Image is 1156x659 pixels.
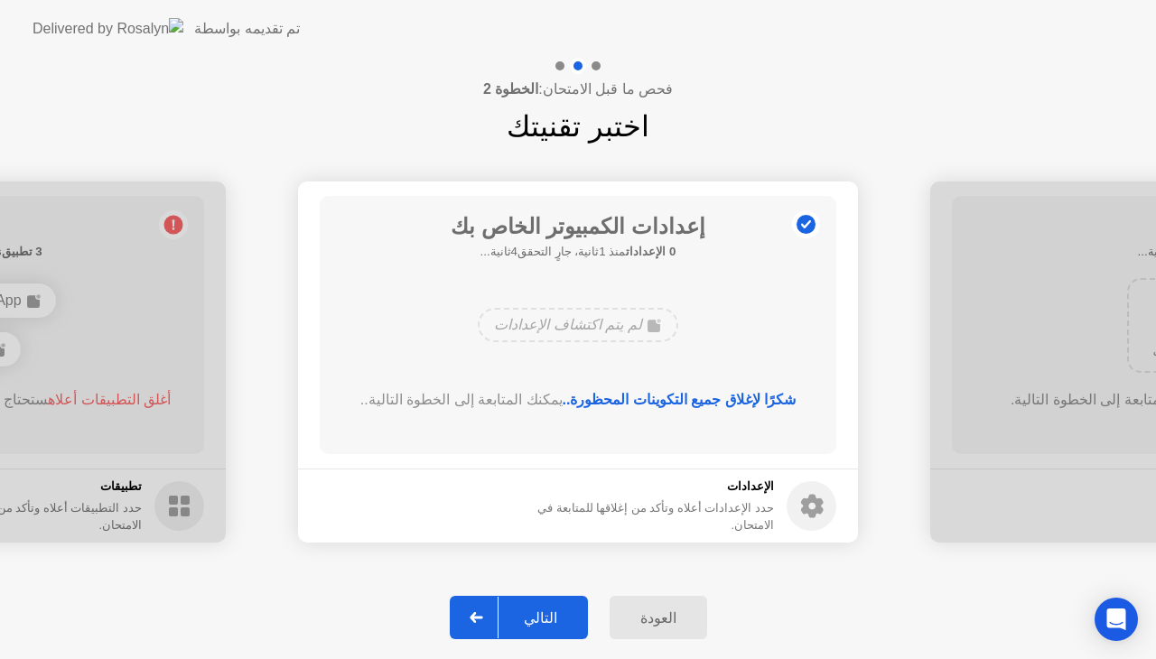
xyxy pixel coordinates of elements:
[500,478,774,496] h5: الإعدادات
[499,609,583,627] div: التالي
[451,210,705,243] h1: إعدادات الكمبيوتر الخاص بك
[346,389,811,411] div: يمكنك المتابعة إلى الخطوة التالية..
[483,79,673,100] h4: فحص ما قبل الامتحان:
[626,245,676,258] b: 0 الإعدادات
[194,18,300,40] div: تم تقديمه بواسطة
[33,18,183,39] img: Delivered by Rosalyn
[483,81,538,97] b: الخطوة 2
[1095,598,1138,641] div: Open Intercom Messenger
[450,596,588,639] button: التالي
[610,596,707,639] button: العودة
[507,105,649,148] h1: اختبر تقنيتك
[563,392,797,407] b: شكرًا لإغلاق جميع التكوينات المحظورة..
[500,499,774,534] div: حدد الإعدادات أعلاه وتأكد من إغلاقها للمتابعة في الامتحان.
[478,308,677,342] div: لم يتم اكتشاف الإعدادات
[615,609,702,627] div: العودة
[451,243,705,261] h5: منذ 1ثانية، جارٍ التحقق4ثانية...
